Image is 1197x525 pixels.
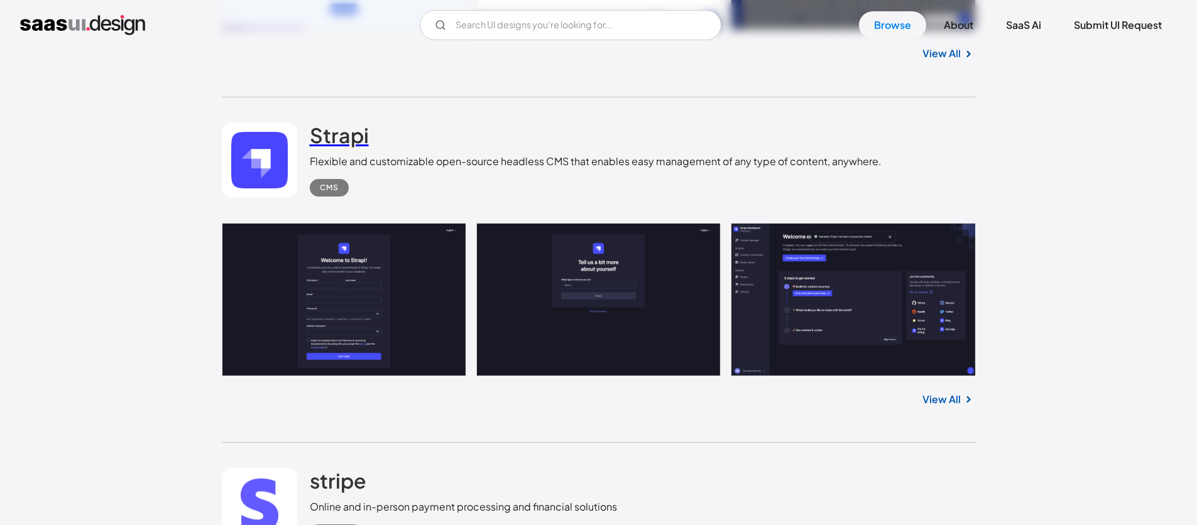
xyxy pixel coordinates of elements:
form: Email Form [420,10,721,40]
a: SaaS Ai [991,11,1056,39]
a: Browse [859,11,926,39]
div: CMS [320,180,339,195]
a: Strapi [310,122,369,154]
a: About [929,11,988,39]
input: Search UI designs you're looking for... [420,10,721,40]
a: View All [922,46,961,61]
h2: stripe [310,468,366,493]
div: Flexible and customizable open-source headless CMS that enables easy management of any type of co... [310,154,882,169]
div: Online and in-person payment processing and financial solutions [310,499,617,514]
a: View All [922,392,961,407]
h2: Strapi [310,122,369,148]
a: stripe [310,468,366,499]
a: home [20,15,145,35]
a: Submit UI Request [1059,11,1177,39]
